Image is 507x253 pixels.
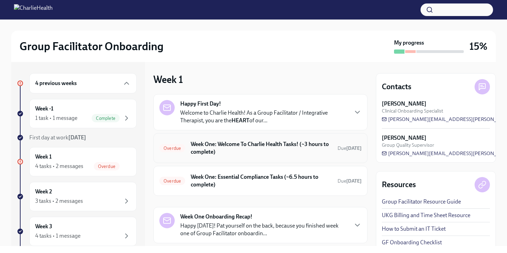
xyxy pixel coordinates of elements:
[338,145,362,152] span: August 25th, 2025 09:00
[382,179,416,190] h4: Resources
[191,140,332,156] h6: Week One: Welcome To Charlie Health Tasks! (~3 hours to complete)
[382,82,411,92] h4: Contacts
[382,134,426,142] strong: [PERSON_NAME]
[35,223,52,230] h6: Week 3
[346,145,362,151] strong: [DATE]
[14,4,53,15] img: CharlieHealth
[35,79,77,87] h6: 4 previous weeks
[35,188,52,195] h6: Week 2
[180,222,348,237] p: Happy [DATE]! Pat yourself on the back, because you finished week one of Group Facilitator onboar...
[29,73,137,93] div: 4 previous weeks
[159,178,185,184] span: Overdue
[35,105,53,113] h6: Week -1
[469,40,487,53] h3: 15%
[17,182,137,211] a: Week 23 tasks • 2 messages
[159,146,185,151] span: Overdue
[338,145,362,151] span: Due
[346,178,362,184] strong: [DATE]
[382,225,446,233] a: How to Submit an IT Ticket
[180,213,252,221] strong: Week One Onboarding Recap!
[94,164,120,169] span: Overdue
[35,197,83,205] div: 3 tasks • 2 messages
[394,39,424,47] strong: My progress
[153,73,183,86] h3: Week 1
[92,116,120,121] span: Complete
[382,142,434,148] span: Group Quality Supervisor
[232,117,249,124] strong: HEART
[68,134,86,141] strong: [DATE]
[35,114,77,122] div: 1 task • 1 message
[180,100,221,108] strong: Happy First Day!
[159,139,362,157] a: OverdueWeek One: Welcome To Charlie Health Tasks! (~3 hours to complete)Due[DATE]
[382,198,461,206] a: Group Facilitator Resource Guide
[382,239,442,246] a: GF Onboarding Checklist
[35,153,52,161] h6: Week 1
[17,147,137,176] a: Week 14 tasks • 2 messagesOverdue
[17,217,137,246] a: Week 34 tasks • 1 message
[382,108,443,114] span: Clinical Onboarding Specialist
[191,173,332,189] h6: Week One: Essential Compliance Tasks (~6.5 hours to complete)
[17,134,137,141] a: First day at work[DATE]
[382,100,426,108] strong: [PERSON_NAME]
[338,178,362,184] span: Due
[180,109,348,124] p: Welcome to Charlie Health! As a Group Facilitator / Integrative Therapist, you are the of our...
[159,172,362,190] a: OverdueWeek One: Essential Compliance Tasks (~6.5 hours to complete)Due[DATE]
[35,162,83,170] div: 4 tasks • 2 messages
[382,212,470,219] a: UKG Billing and Time Sheet Resource
[35,232,81,240] div: 4 tasks • 1 message
[20,39,164,53] h2: Group Facilitator Onboarding
[338,178,362,184] span: August 25th, 2025 09:00
[29,134,86,141] span: First day at work
[17,99,137,128] a: Week -11 task • 1 messageComplete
